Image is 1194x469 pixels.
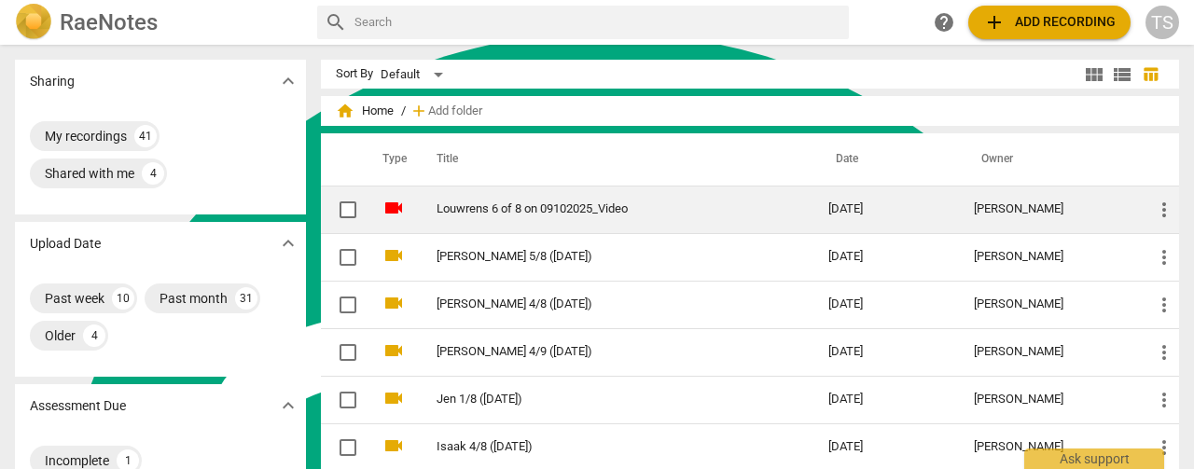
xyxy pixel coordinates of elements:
a: [PERSON_NAME] 4/8 ([DATE]) [437,297,761,311]
span: more_vert [1153,341,1175,364]
span: more_vert [1153,436,1175,459]
span: expand_more [277,70,299,92]
div: Shared with me [45,164,134,183]
div: [PERSON_NAME] [974,202,1123,216]
div: 10 [112,287,134,310]
div: [PERSON_NAME] [974,297,1123,311]
span: view_list [1111,63,1133,86]
span: / [401,104,406,118]
p: Sharing [30,72,75,91]
div: Default [381,60,450,90]
div: Past month [160,289,228,308]
button: List view [1108,61,1136,89]
button: Show more [274,229,302,257]
div: [PERSON_NAME] [974,250,1123,264]
span: table_chart [1142,65,1159,83]
img: Logo [15,4,52,41]
span: videocam [382,197,405,219]
a: Help [927,6,961,39]
td: [DATE] [813,328,959,376]
input: Search [354,7,841,37]
a: LogoRaeNotes [15,4,302,41]
span: expand_more [277,394,299,417]
h2: RaeNotes [60,9,158,35]
span: Add recording [983,11,1116,34]
span: search [325,11,347,34]
p: Assessment Due [30,396,126,416]
div: 31 [235,287,257,310]
td: [DATE] [813,233,959,281]
th: Type [368,133,414,186]
button: Upload [968,6,1131,39]
th: Owner [959,133,1138,186]
div: 4 [83,324,105,347]
span: add [983,11,1006,34]
div: [PERSON_NAME] [974,345,1123,359]
a: Jen 1/8 ([DATE]) [437,393,761,407]
span: more_vert [1153,199,1175,221]
div: Past week [45,289,104,308]
span: Add folder [428,104,482,118]
span: view_module [1083,63,1105,86]
span: videocam [382,387,405,409]
span: videocam [382,292,405,314]
span: more_vert [1153,246,1175,269]
span: more_vert [1153,389,1175,411]
div: Sort By [336,67,373,81]
span: add [410,102,428,120]
span: Home [336,102,394,120]
span: videocam [382,435,405,457]
th: Date [813,133,959,186]
div: My recordings [45,127,127,145]
div: Older [45,326,76,345]
div: 4 [142,162,164,185]
button: Table view [1136,61,1164,89]
td: [DATE] [813,376,959,423]
span: videocam [382,339,405,362]
div: [PERSON_NAME] [974,440,1123,454]
button: Tile view [1080,61,1108,89]
button: TS [1145,6,1179,39]
button: Show more [274,67,302,95]
a: Isaak 4/8 ([DATE]) [437,440,761,454]
td: [DATE] [813,186,959,233]
a: [PERSON_NAME] 4/9 ([DATE]) [437,345,761,359]
th: Title [414,133,813,186]
td: [DATE] [813,281,959,328]
div: Ask support [1024,448,1164,469]
span: expand_more [277,232,299,255]
button: Show more [274,392,302,420]
span: more_vert [1153,294,1175,316]
span: help [933,11,955,34]
div: [PERSON_NAME] [974,393,1123,407]
span: videocam [382,244,405,267]
p: Upload Date [30,234,101,254]
a: [PERSON_NAME] 5/8 ([DATE]) [437,250,761,264]
a: Louwrens 6 of 8 on 09102025_Video [437,202,761,216]
span: home [336,102,354,120]
div: 41 [134,125,157,147]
